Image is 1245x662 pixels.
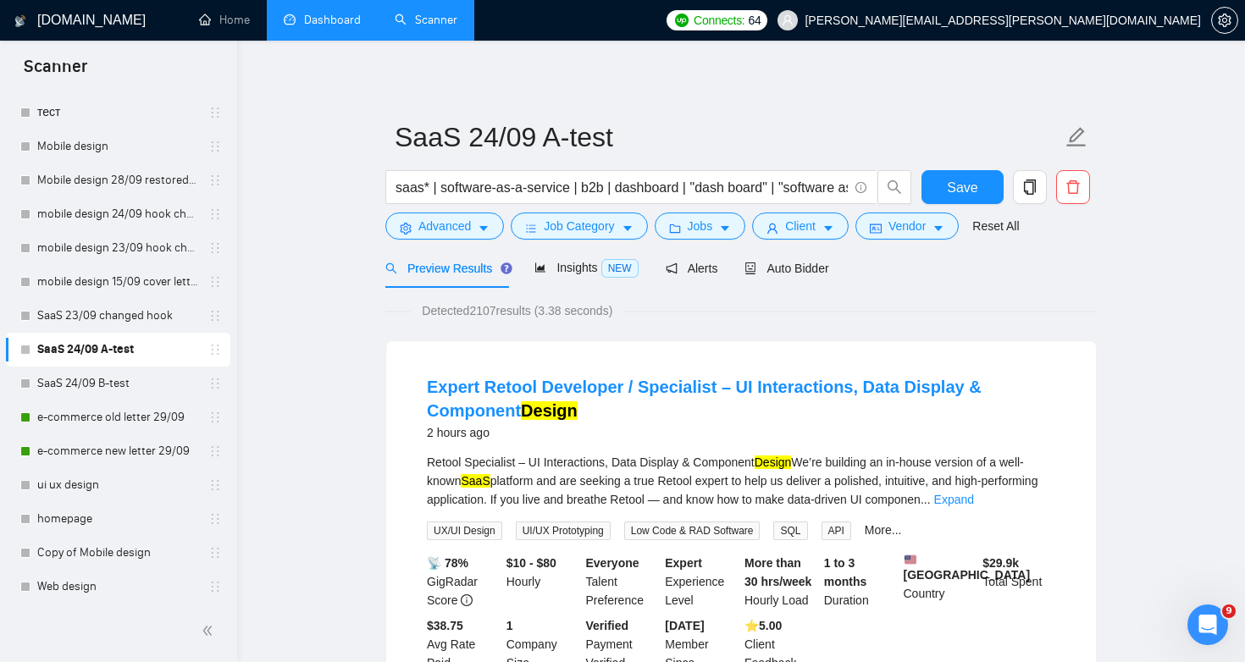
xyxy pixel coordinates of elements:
[284,13,361,27] a: dashboardDashboard
[208,478,222,492] span: holder
[208,377,222,390] span: holder
[878,179,910,195] span: search
[855,212,959,240] button: idcardVendorcaret-down
[822,222,834,234] span: caret-down
[37,502,198,536] a: homepage
[208,546,222,560] span: holder
[877,170,911,204] button: search
[503,554,583,610] div: Hourly
[888,217,926,235] span: Vendor
[418,217,471,235] span: Advanced
[934,493,974,506] a: Expand
[744,262,756,274] span: robot
[427,453,1055,509] div: Retool Specialist – UI Interactions, Data Display & Component We’re building an in-house version ...
[921,493,931,506] span: ...
[499,261,514,276] div: Tooltip anchor
[506,619,513,632] b: 1
[947,177,977,198] span: Save
[748,11,761,30] span: 64
[461,594,473,606] span: info-circle
[688,217,713,235] span: Jobs
[665,619,704,632] b: [DATE]
[37,367,198,400] a: SaaS 24/09 B-test
[10,54,101,90] span: Scanner
[423,554,503,610] div: GigRadar Score
[744,619,782,632] b: ⭐️ 5.00
[1014,179,1046,195] span: copy
[870,222,882,234] span: idcard
[824,556,867,588] b: 1 to 3 months
[461,474,490,488] mark: SaaS
[755,455,792,469] mark: Design
[511,212,647,240] button: barsJob Categorycaret-down
[400,222,412,234] span: setting
[744,556,811,588] b: More than 30 hrs/week
[208,309,222,323] span: holder
[208,411,222,424] span: holder
[396,177,848,198] input: Search Freelance Jobs...
[208,343,222,356] span: holder
[427,422,1055,443] div: 2 hours ago
[666,262,718,275] span: Alerts
[37,400,198,434] a: e-commerce old letter 29/09
[773,521,807,540] span: SQL
[385,212,504,240] button: settingAdvancedcaret-down
[821,554,900,610] div: Duration
[37,570,198,604] a: Web design
[665,556,702,570] b: Expert
[782,14,794,26] span: user
[1211,14,1238,27] a: setting
[37,434,198,468] a: e-commerce new letter 29/09
[199,13,250,27] a: homeHome
[37,197,198,231] a: mobile design 24/09 hook changed
[583,554,662,610] div: Talent Preference
[37,265,198,299] a: mobile design 15/09 cover letter another first part
[516,521,611,540] span: UI/UX Prototyping
[752,212,849,240] button: userClientcaret-down
[1013,170,1047,204] button: copy
[622,222,634,234] span: caret-down
[208,444,222,458] span: holder
[904,554,1031,582] b: [GEOGRAPHIC_DATA]
[1057,179,1089,195] span: delete
[385,262,507,275] span: Preview Results
[972,217,1019,235] a: Reset All
[1222,604,1236,618] span: 9
[979,554,1059,610] div: Total Spent
[719,222,731,234] span: caret-down
[208,241,222,255] span: holder
[655,212,746,240] button: folderJobscaret-down
[427,556,468,570] b: 📡 78%
[208,106,222,119] span: holder
[427,619,463,632] b: $38.75
[1056,170,1090,204] button: delete
[427,378,982,420] a: Expert Retool Developer / Specialist – UI Interactions, Data Display & ComponentDesign
[586,619,629,632] b: Verified
[624,521,761,540] span: Low Code & RAD Software
[208,174,222,187] span: holder
[385,262,397,274] span: search
[37,231,198,265] a: mobile design 23/09 hook changed
[478,222,490,234] span: caret-down
[37,468,198,502] a: ui ux design
[410,301,624,320] span: Detected 2107 results (3.38 seconds)
[1065,126,1087,148] span: edit
[900,554,980,610] div: Country
[744,262,828,275] span: Auto Bidder
[932,222,944,234] span: caret-down
[208,140,222,153] span: holder
[601,259,639,278] span: NEW
[905,554,916,565] img: 🇺🇸
[506,556,556,570] b: $10 - $80
[741,554,821,610] div: Hourly Load
[1187,604,1228,645] iframe: Intercom live chat
[822,521,851,540] span: API
[202,622,219,639] span: double-left
[521,401,578,420] mark: Design
[395,13,457,27] a: searchScanner
[14,8,26,35] img: logo
[694,11,744,30] span: Connects:
[544,217,614,235] span: Job Category
[1212,14,1237,27] span: setting
[534,262,546,273] span: area-chart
